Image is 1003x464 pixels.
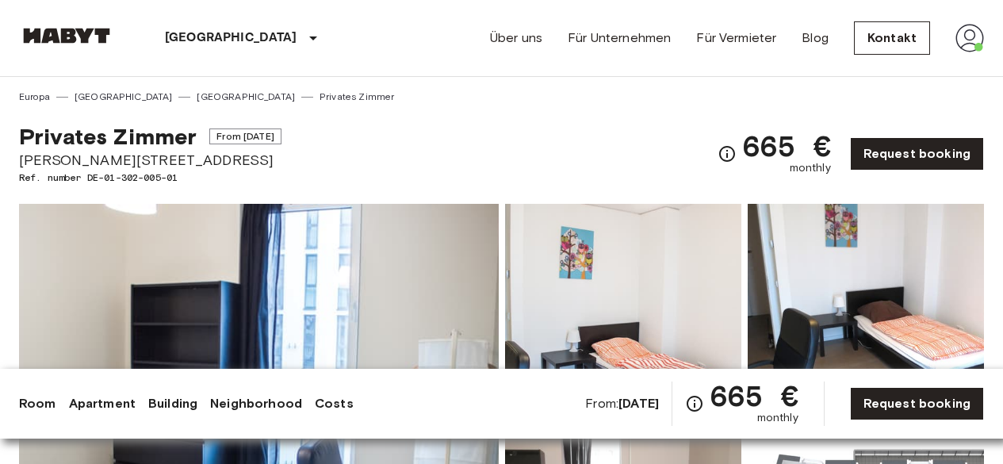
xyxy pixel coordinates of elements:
a: Costs [315,394,354,413]
p: [GEOGRAPHIC_DATA] [165,29,297,48]
a: Europa [19,90,50,104]
span: Privates Zimmer [19,123,197,150]
a: Privates Zimmer [320,90,394,104]
a: Request booking [850,137,984,171]
svg: Check cost overview for full price breakdown. Please note that discounts apply to new joiners onl... [718,144,737,163]
a: Für Vermieter [696,29,776,48]
svg: Check cost overview for full price breakdown. Please note that discounts apply to new joiners onl... [685,394,704,413]
span: [PERSON_NAME][STREET_ADDRESS] [19,150,281,171]
span: From: [585,395,659,412]
span: 665 € [743,132,831,160]
span: Ref. number DE-01-302-005-01 [19,171,281,185]
a: Über uns [490,29,542,48]
a: Building [148,394,197,413]
img: Picture of unit DE-01-302-005-01 [505,204,741,412]
span: From [DATE] [209,128,281,144]
a: Request booking [850,387,984,420]
span: monthly [790,160,831,176]
a: Apartment [69,394,136,413]
img: avatar [955,24,984,52]
span: monthly [757,410,798,426]
a: [GEOGRAPHIC_DATA] [75,90,173,104]
span: 665 € [710,382,798,410]
img: Habyt [19,28,114,44]
a: Room [19,394,56,413]
a: Für Unternehmen [568,29,671,48]
b: [DATE] [618,396,659,411]
img: Picture of unit DE-01-302-005-01 [748,204,984,412]
a: Blog [802,29,829,48]
a: Kontakt [854,21,930,55]
a: Neighborhood [210,394,302,413]
a: [GEOGRAPHIC_DATA] [197,90,295,104]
